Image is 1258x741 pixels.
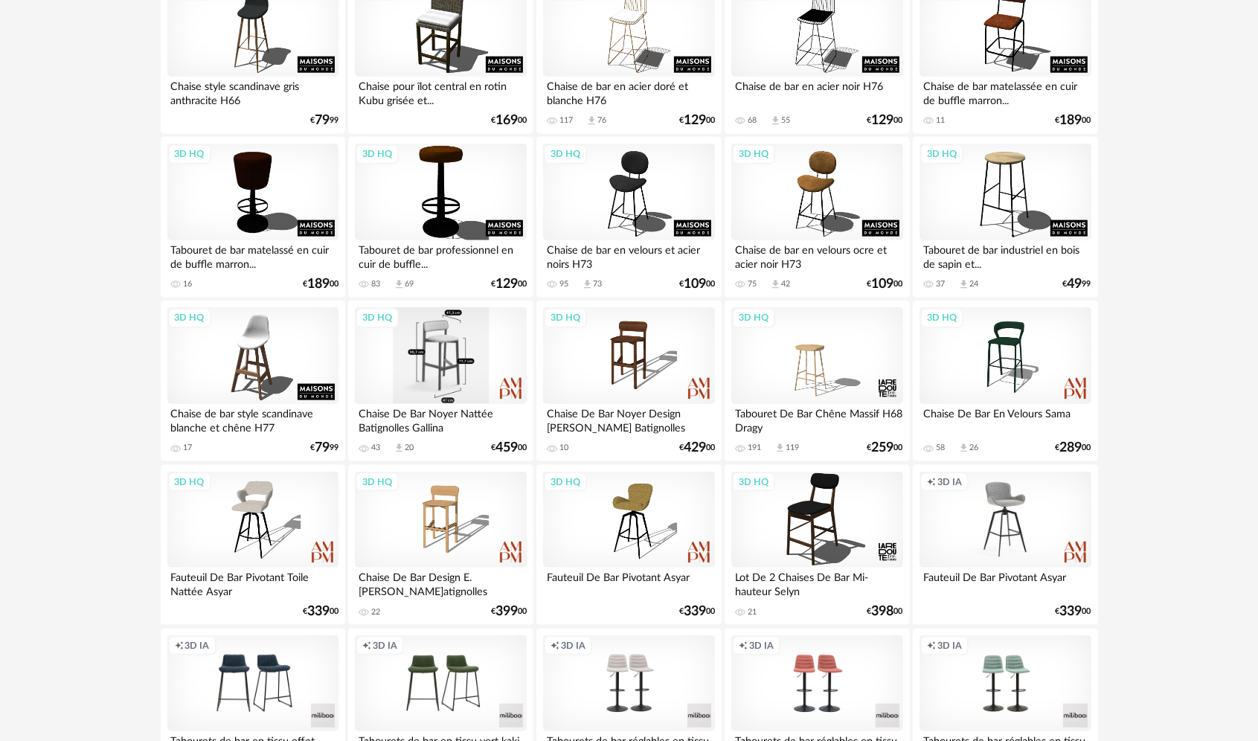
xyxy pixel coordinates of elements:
a: 3D HQ Lot De 2 Chaises De Bar Mi-hauteur Selyn 21 €39800 [725,465,909,626]
span: 79 [315,115,330,126]
div: 119 [786,443,799,453]
div: € 00 [491,279,527,289]
div: 75 [748,279,757,289]
a: 3D HQ Chaise De Bar Noyer Design [PERSON_NAME] Batignolles 10 €42900 [536,301,721,461]
div: 26 [969,443,978,453]
div: 3D HQ [168,308,211,327]
span: Download icon [958,279,969,290]
span: Download icon [770,115,781,126]
div: € 00 [1056,115,1091,126]
a: 3D HQ Fauteuil De Bar Pivotant Asyar €33900 [536,465,721,626]
div: Chaise de bar en acier doré et blanche H76 [543,77,714,106]
span: Download icon [394,279,405,290]
div: 68 [748,115,757,126]
span: 129 [495,279,518,289]
div: 55 [781,115,790,126]
a: 3D HQ Chaise de bar en velours et acier noirs H73 95 Download icon 73 €10900 [536,137,721,298]
a: 3D HQ Tabouret de bar matelassé en cuir de buffle marron... 16 €18900 [161,137,345,298]
div: 3D HQ [356,472,399,492]
span: Creation icon [927,640,936,652]
div: Fauteuil De Bar Pivotant Toile Nattée Asyar [167,568,338,597]
a: 3D HQ Chaise de bar style scandinave blanche et chêne H77 17 €7999 [161,301,345,461]
a: 3D HQ Tabouret De Bar Chêne Massif H68 Dragy 191 Download icon 119 €25900 [725,301,909,461]
span: 189 [1060,115,1082,126]
div: € 00 [867,606,903,617]
div: Chaise De Bar En Velours Sama [920,404,1091,434]
span: 3D IA [937,640,962,652]
div: Tabouret de bar industriel en bois de sapin et... [920,240,1091,270]
div: 3D HQ [544,472,587,492]
span: 49 [1068,279,1082,289]
div: 191 [748,443,761,453]
span: Download icon [958,443,969,454]
span: 169 [495,115,518,126]
span: 289 [1060,443,1082,453]
div: 3D HQ [356,144,399,164]
div: 10 [559,443,568,453]
a: 3D HQ Tabouret de bar industriel en bois de sapin et... 37 Download icon 24 €4999 [913,137,1097,298]
div: € 99 [1063,279,1091,289]
div: 3D HQ [732,308,775,327]
div: Tabouret De Bar Chêne Massif H68 Dragy [731,404,902,434]
span: 3D IA [373,640,397,652]
div: 3D HQ [732,472,775,492]
a: Creation icon 3D IA Fauteuil De Bar Pivotant Asyar €33900 [913,465,1097,626]
span: 189 [307,279,330,289]
span: Creation icon [362,640,371,652]
div: € 00 [303,606,338,617]
span: 109 [684,279,706,289]
div: Fauteuil De Bar Pivotant Asyar [920,568,1091,597]
span: 3D IA [561,640,585,652]
div: Chaise De Bar Design E.[PERSON_NAME]atignolles [355,568,526,597]
span: 339 [307,606,330,617]
div: € 00 [679,606,715,617]
div: 117 [559,115,573,126]
div: € 00 [867,279,903,289]
div: Tabouret de bar professionnel en cuir de buffle... [355,240,526,270]
div: 11 [936,115,945,126]
div: 20 [405,443,414,453]
span: Download icon [394,443,405,454]
div: € 00 [491,115,527,126]
div: 21 [748,607,757,617]
div: 24 [969,279,978,289]
div: Chaise De Bar Noyer Design [PERSON_NAME] Batignolles [543,404,714,434]
a: 3D HQ Chaise de bar en velours ocre et acier noir H73 75 Download icon 42 €10900 [725,137,909,298]
span: Download icon [586,115,597,126]
div: € 00 [867,443,903,453]
span: Creation icon [739,640,748,652]
div: 43 [371,443,380,453]
div: 3D HQ [920,144,963,164]
span: 398 [872,606,894,617]
div: 3D HQ [356,308,399,327]
span: 109 [872,279,894,289]
a: 3D HQ Chaise De Bar Design E.[PERSON_NAME]atignolles 22 €39900 [348,465,533,626]
div: € 00 [679,279,715,289]
div: € 00 [867,115,903,126]
div: 69 [405,279,414,289]
span: 129 [684,115,706,126]
div: Chaise de bar en acier noir H76 [731,77,902,106]
div: 73 [593,279,602,289]
div: Tabouret de bar matelassé en cuir de buffle marron... [167,240,338,270]
div: 58 [936,443,945,453]
div: Chaise de bar en velours ocre et acier noir H73 [731,240,902,270]
a: 3D HQ Chaise De Bar En Velours Sama 58 Download icon 26 €28900 [913,301,1097,461]
div: 17 [184,443,193,453]
span: 339 [684,606,706,617]
div: Chaise De Bar Noyer Nattée Batignolles Gallina [355,404,526,434]
span: 459 [495,443,518,453]
div: 3D HQ [920,308,963,327]
div: € 00 [1056,443,1091,453]
span: 259 [872,443,894,453]
span: 3D IA [749,640,774,652]
div: Chaise style scandinave gris anthracite H66 [167,77,338,106]
div: 16 [184,279,193,289]
div: 37 [936,279,945,289]
a: 3D HQ Chaise De Bar Noyer Nattée Batignolles Gallina 43 Download icon 20 €45900 [348,301,533,461]
span: 129 [872,115,894,126]
a: 3D HQ Tabouret de bar professionnel en cuir de buffle... 83 Download icon 69 €12900 [348,137,533,298]
div: € 99 [310,443,338,453]
div: 95 [559,279,568,289]
div: € 00 [679,443,715,453]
